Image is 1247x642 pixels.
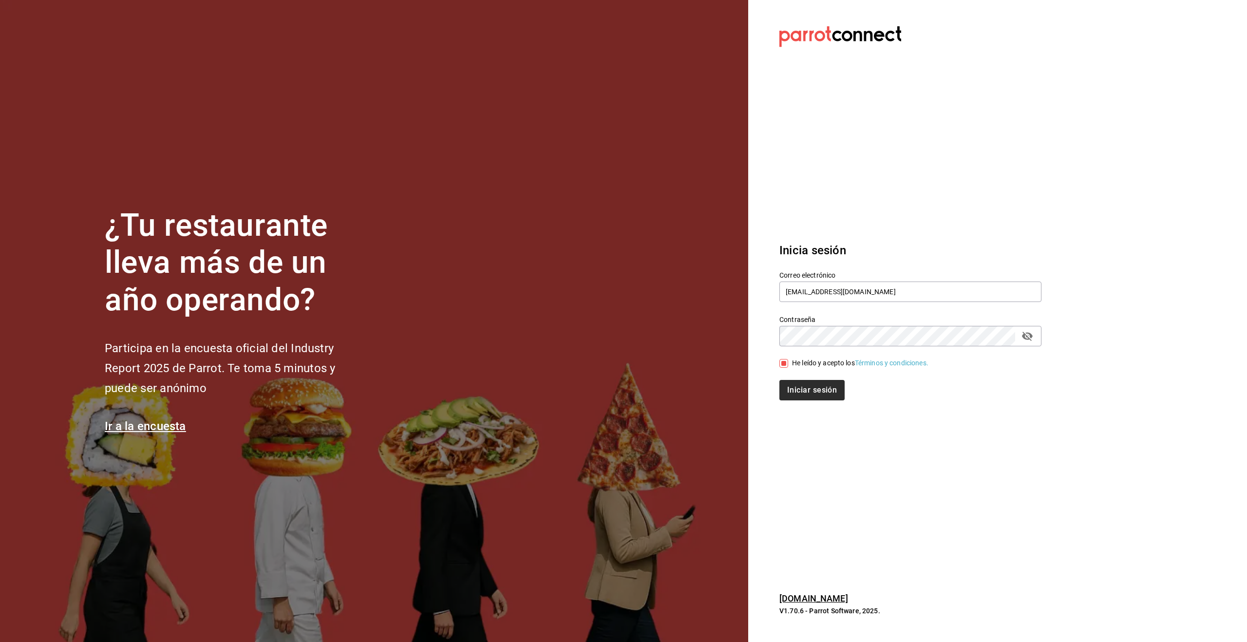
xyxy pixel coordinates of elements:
label: Correo electrónico [779,271,1041,278]
h1: ¿Tu restaurante lleva más de un año operando? [105,207,368,319]
p: V1.70.6 - Parrot Software, 2025. [779,606,1041,616]
div: He leído y acepto los [792,358,928,368]
button: Iniciar sesión [779,380,845,400]
h2: Participa en la encuesta oficial del Industry Report 2025 de Parrot. Te toma 5 minutos y puede se... [105,339,368,398]
a: [DOMAIN_NAME] [779,593,848,604]
h3: Inicia sesión [779,242,1041,259]
input: Ingresa tu correo electrónico [779,282,1041,302]
button: passwordField [1019,328,1036,344]
label: Contraseña [779,316,1041,322]
a: Términos y condiciones. [855,359,928,367]
a: Ir a la encuesta [105,419,186,433]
